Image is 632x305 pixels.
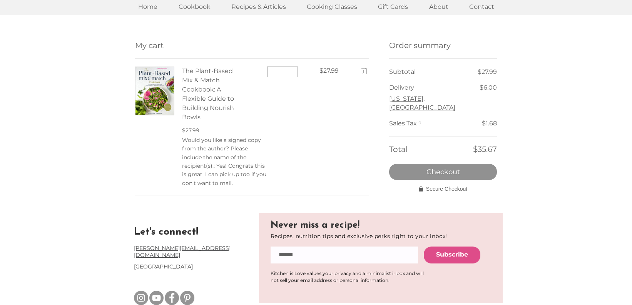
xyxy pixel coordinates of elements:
[134,291,194,305] ul: Social Bar
[288,67,298,77] button: Increment
[389,67,478,78] dt: Subtotal
[165,291,179,305] img: Facebook
[426,185,467,193] span: Secure Checkout
[268,67,277,77] button: Decrement
[135,67,174,115] img: The Plant-Based Mix & Match Cookbook: A Flexible Guide to Building Nourish Bowls
[267,67,298,78] fieldset: Quantity
[149,291,164,305] img: Youtube
[319,67,339,75] div: $27.99
[271,233,447,240] span: Recipes, nutrition tips and exclusive perks right to your inbox!
[182,127,199,134] span: $27.99
[182,137,266,187] span: Would you like a signed copy from the author? Please include the name of the recipient(s).: Yes! ...
[180,291,194,305] img: Pinterest
[389,145,408,154] span: Total
[424,247,480,263] button: Subscribe
[426,168,460,175] span: Checkout
[134,291,148,305] img: Instagram
[389,32,497,59] h2: Order summary
[277,67,288,77] input: Choose quantity
[271,270,424,283] span: ​Kitchen is Love values your privacy and a minimalist inbox and will not sell your email address ...
[478,67,497,78] dd: $27.99
[480,82,497,113] dd: $6.00
[436,250,468,259] span: Subscribe
[134,245,231,258] a: [PERSON_NAME][EMAIL_ADDRESS][DOMAIN_NAME]
[134,227,198,237] a: Let's connect!
[182,67,236,122] a: The Plant-Based Mix & Match Cookbook: A Flexible Guide to Building Nourish Bowls
[389,164,497,180] button: Checkout
[389,95,480,112] button: change delivery destination, currently set to Michigan, United States
[271,221,359,230] span: Never miss a recipe!
[418,120,421,127] span: ?
[360,67,369,77] button: remove The Plant-Based Mix & Match Cookbook: A Flexible Guide to Building Nourish Bowls from the ...
[134,263,193,270] span: [GEOGRAPHIC_DATA]
[389,120,417,127] span: Sales Tax
[135,40,369,51] h1: My cart
[482,118,497,129] dd: $1.68
[473,142,497,156] dd: $35.67
[389,84,414,91] span: Delivery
